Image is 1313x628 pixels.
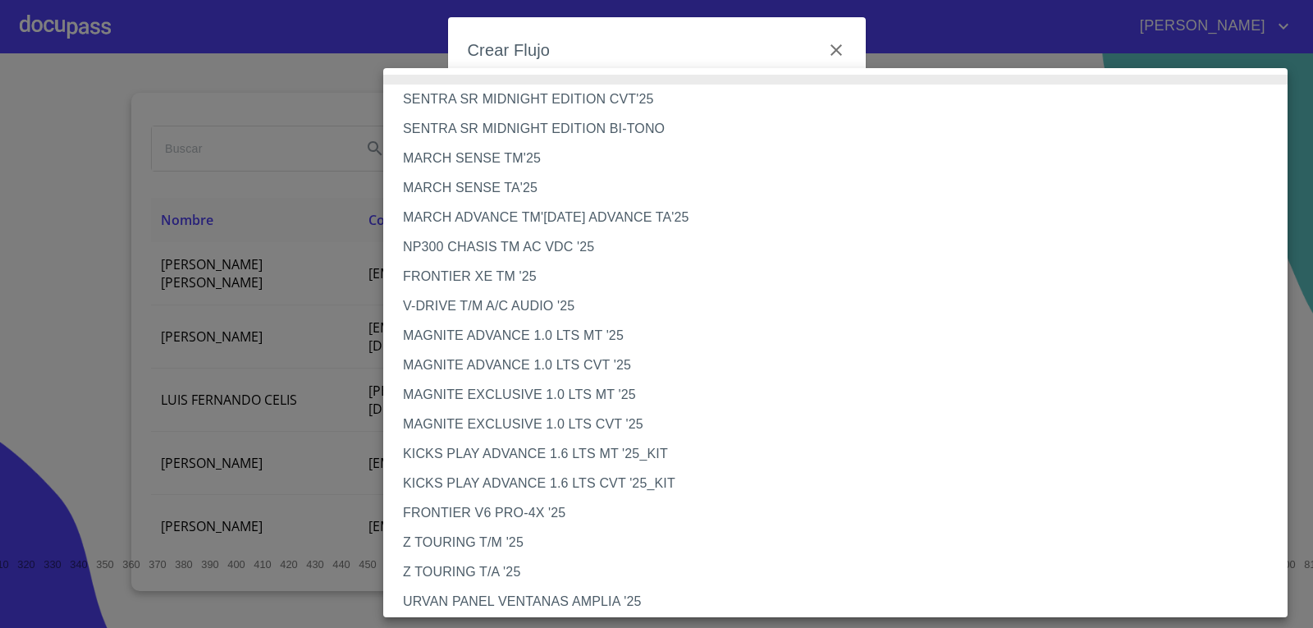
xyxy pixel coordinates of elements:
li: KICKS PLAY ADVANCE 1.6 LTS CVT '25_KIT [383,469,1300,498]
li: MARCH ADVANCE TM'[DATE] ADVANCE TA'25 [383,203,1300,232]
li: MAGNITE ADVANCE 1.0 LTS MT '25 [383,321,1300,351]
li: NP300 CHASIS TM AC VDC '25 [383,232,1300,262]
li: Z TOURING T/M '25 [383,528,1300,557]
li: MAGNITE EXCLUSIVE 1.0 LTS CVT '25 [383,410,1300,439]
li: MAGNITE ADVANCE 1.0 LTS CVT '25 [383,351,1300,380]
li: Z TOURING T/A '25 [383,557,1300,587]
li: URVAN PANEL VENTANAS AMPLIA '25 [383,587,1300,617]
li: KICKS PLAY ADVANCE 1.6 LTS MT '25_KIT [383,439,1300,469]
li: MARCH SENSE TM'25 [383,144,1300,173]
li: FRONTIER V6 PRO-4X '25 [383,498,1300,528]
li: FRONTIER XE TM '25 [383,262,1300,291]
li: MARCH SENSE TA'25 [383,173,1300,203]
li: V-DRIVE T/M A/C AUDIO '25 [383,291,1300,321]
li: SENTRA SR MIDNIGHT EDITION BI-TONO [383,114,1300,144]
li: SENTRA SR MIDNIGHT EDITION CVT'25 [383,85,1300,114]
li: MAGNITE EXCLUSIVE 1.0 LTS MT '25 [383,380,1300,410]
